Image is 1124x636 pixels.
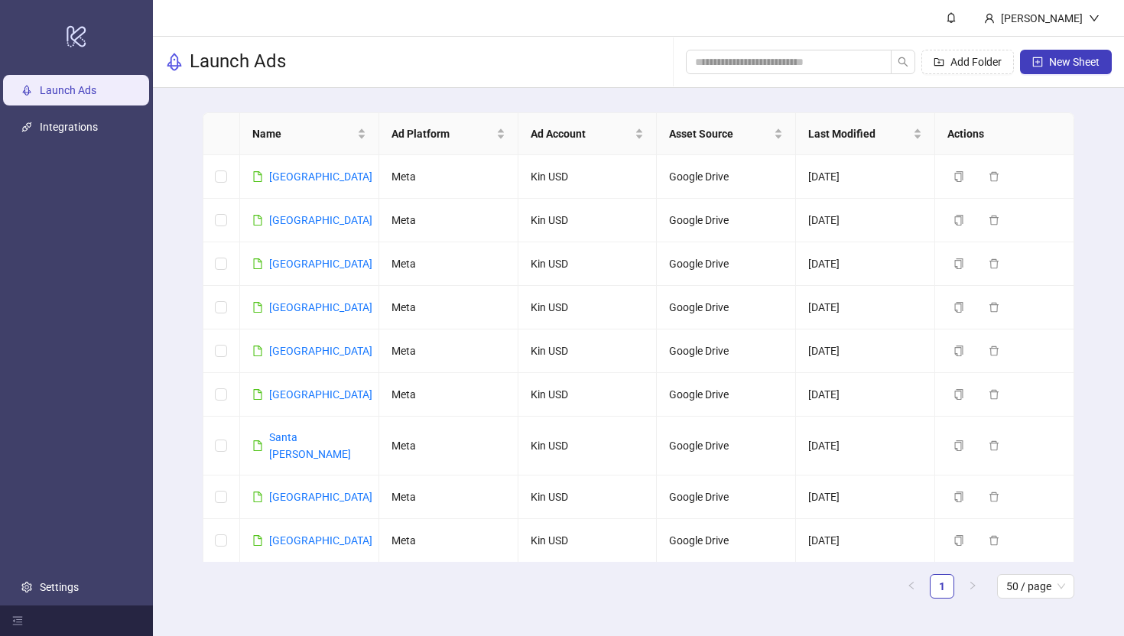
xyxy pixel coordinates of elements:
[518,242,658,286] td: Kin USD
[379,113,518,155] th: Ad Platform
[950,56,1002,68] span: Add Folder
[808,125,910,142] span: Last Modified
[518,113,658,155] th: Ad Account
[391,125,493,142] span: Ad Platform
[989,171,999,182] span: delete
[669,125,771,142] span: Asset Source
[252,215,263,226] span: file
[657,519,796,563] td: Google Drive
[40,121,98,133] a: Integrations
[953,492,964,502] span: copy
[989,535,999,546] span: delete
[657,155,796,199] td: Google Drive
[269,170,372,183] a: [GEOGRAPHIC_DATA]
[252,258,263,269] span: file
[657,417,796,475] td: Google Drive
[379,199,518,242] td: Meta
[12,615,23,626] span: menu-fold
[269,534,372,547] a: [GEOGRAPHIC_DATA]
[968,581,977,590] span: right
[518,329,658,373] td: Kin USD
[796,242,935,286] td: [DATE]
[907,581,916,590] span: left
[1020,50,1112,74] button: New Sheet
[946,12,957,23] span: bell
[269,431,351,460] a: Santa [PERSON_NAME]
[518,286,658,329] td: Kin USD
[960,574,985,599] button: right
[518,519,658,563] td: Kin USD
[989,302,999,313] span: delete
[379,155,518,199] td: Meta
[899,574,924,599] li: Previous Page
[518,199,658,242] td: Kin USD
[269,388,372,401] a: [GEOGRAPHIC_DATA]
[796,199,935,242] td: [DATE]
[953,302,964,313] span: copy
[379,475,518,519] td: Meta
[379,373,518,417] td: Meta
[796,417,935,475] td: [DATE]
[953,171,964,182] span: copy
[989,258,999,269] span: delete
[379,242,518,286] td: Meta
[1089,13,1100,24] span: down
[657,286,796,329] td: Google Drive
[252,440,263,451] span: file
[252,302,263,313] span: file
[989,215,999,226] span: delete
[252,171,263,182] span: file
[657,242,796,286] td: Google Drive
[269,258,372,270] a: [GEOGRAPHIC_DATA]
[960,574,985,599] li: Next Page
[796,475,935,519] td: [DATE]
[40,581,79,593] a: Settings
[953,215,964,226] span: copy
[379,417,518,475] td: Meta
[657,373,796,417] td: Google Drive
[796,286,935,329] td: [DATE]
[657,199,796,242] td: Google Drive
[657,475,796,519] td: Google Drive
[989,346,999,356] span: delete
[269,345,372,357] a: [GEOGRAPHIC_DATA]
[518,373,658,417] td: Kin USD
[252,492,263,502] span: file
[252,389,263,400] span: file
[1006,575,1065,598] span: 50 / page
[252,346,263,356] span: file
[953,389,964,400] span: copy
[989,389,999,400] span: delete
[997,574,1074,599] div: Page Size
[190,50,286,74] h3: Launch Ads
[240,113,379,155] th: Name
[269,301,372,313] a: [GEOGRAPHIC_DATA]
[989,492,999,502] span: delete
[531,125,632,142] span: Ad Account
[931,575,953,598] a: 1
[252,125,354,142] span: Name
[953,258,964,269] span: copy
[379,519,518,563] td: Meta
[1032,57,1043,67] span: plus-square
[796,373,935,417] td: [DATE]
[518,155,658,199] td: Kin USD
[1049,56,1100,68] span: New Sheet
[899,574,924,599] button: left
[518,417,658,475] td: Kin USD
[953,346,964,356] span: copy
[269,214,372,226] a: [GEOGRAPHIC_DATA]
[40,84,96,96] a: Launch Ads
[165,53,184,71] span: rocket
[379,329,518,373] td: Meta
[657,329,796,373] td: Google Drive
[796,519,935,563] td: [DATE]
[252,535,263,546] span: file
[269,491,372,503] a: [GEOGRAPHIC_DATA]
[995,10,1089,27] div: [PERSON_NAME]
[796,113,935,155] th: Last Modified
[379,286,518,329] td: Meta
[953,535,964,546] span: copy
[921,50,1014,74] button: Add Folder
[518,475,658,519] td: Kin USD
